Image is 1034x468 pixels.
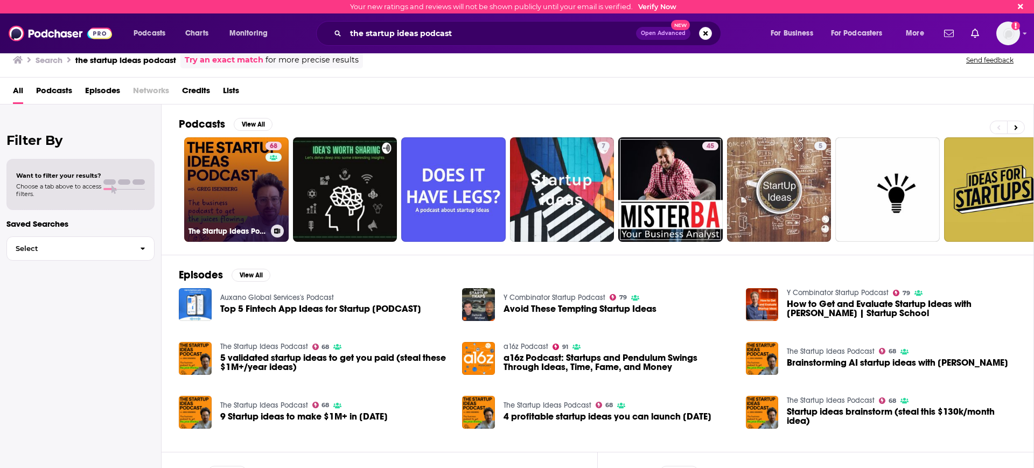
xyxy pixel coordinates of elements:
a: 79 [610,294,627,301]
a: 4 profitable startup ideas you can launch tomorrow [504,412,711,421]
span: 5 [819,141,822,152]
a: 68 [596,402,613,408]
h2: Podcasts [179,117,225,131]
a: Startup ideas brainstorm (steal this $130k/month idea) [787,407,1016,425]
button: open menu [898,25,938,42]
a: PodcastsView All [179,117,273,131]
svg: Email not verified [1011,22,1020,30]
a: 7 [597,142,610,150]
span: 45 [707,141,714,152]
img: Podchaser - Follow, Share and Rate Podcasts [9,23,112,44]
span: Select [7,245,131,252]
a: The Startup Ideas Podcast [787,347,875,356]
p: Saved Searches [6,219,155,229]
a: 5 [814,142,827,150]
a: a16z Podcast [504,342,548,351]
a: 68The Startup Ideas Podcast [184,137,289,242]
a: Show notifications dropdown [967,24,983,43]
span: Charts [185,26,208,41]
div: Your new ratings and reviews will not be shown publicly until your email is verified. [350,3,676,11]
button: open menu [763,25,827,42]
a: 68 [879,397,896,404]
span: For Business [771,26,813,41]
span: 9 Startup ideas to make $1M+ in [DATE] [220,412,388,421]
span: 4 profitable startup ideas you can launch [DATE] [504,412,711,421]
a: 5 [727,137,832,242]
span: 68 [322,345,329,350]
a: How to Get and Evaluate Startup Ideas with Jared Friedman | Startup School [787,299,1016,318]
a: 7 [510,137,614,242]
input: Search podcasts, credits, & more... [346,25,636,42]
a: Charts [178,25,215,42]
img: How to Get and Evaluate Startup Ideas with Jared Friedman | Startup School [746,288,779,321]
a: The Startup Ideas Podcast [504,401,591,410]
span: 79 [619,295,627,300]
a: 68 [266,142,282,150]
h3: the startup ideas podcast [75,55,176,65]
div: Search podcasts, credits, & more... [326,21,731,46]
img: 5 validated startup ideas to get you paid (steal these $1M+/year ideas) [179,342,212,375]
h2: Filter By [6,132,155,148]
a: Episodes [85,82,120,104]
span: Networks [133,82,169,104]
img: Avoid These Tempting Startup Ideas [462,288,495,321]
a: Avoid These Tempting Startup Ideas [504,304,656,313]
span: 68 [605,403,613,408]
a: 9 Startup ideas to make $1M+ in 2024 [220,412,388,421]
span: Podcasts [134,26,165,41]
button: Select [6,236,155,261]
a: 5 validated startup ideas to get you paid (steal these $1M+/year ideas) [220,353,450,372]
span: Logged in as MelissaPS [996,22,1020,45]
span: How to Get and Evaluate Startup Ideas with [PERSON_NAME] | Startup School [787,299,1016,318]
img: 9 Startup ideas to make $1M+ in 2024 [179,396,212,429]
span: Choose a tab above to access filters. [16,183,101,198]
a: 79 [893,290,910,296]
a: Brainstorming AI startup ideas with Kevin Rose [787,358,1008,367]
button: open menu [222,25,282,42]
a: All [13,82,23,104]
span: 68 [889,399,896,403]
a: 68 [879,348,896,354]
a: Podcasts [36,82,72,104]
h2: Episodes [179,268,223,282]
span: a16z Podcast: Startups and Pendulum Swings Through Ideas, Time, Fame, and Money [504,353,733,372]
span: New [671,20,690,30]
a: Show notifications dropdown [940,24,958,43]
span: More [906,26,924,41]
img: a16z Podcast: Startups and Pendulum Swings Through Ideas, Time, Fame, and Money [462,342,495,375]
a: 91 [553,344,568,350]
h3: Search [36,55,62,65]
span: 68 [322,403,329,408]
span: 68 [889,349,896,354]
a: Lists [223,82,239,104]
a: Y Combinator Startup Podcast [504,293,605,302]
a: Credits [182,82,210,104]
span: Brainstorming AI startup ideas with [PERSON_NAME] [787,358,1008,367]
a: Top 5 Fintech App Ideas for Startup [PODCAST] [220,304,421,313]
span: For Podcasters [831,26,883,41]
a: 68 [312,344,330,350]
span: Open Advanced [641,31,686,36]
button: Show profile menu [996,22,1020,45]
a: Brainstorming AI startup ideas with Kevin Rose [746,342,779,375]
span: 68 [270,141,277,152]
a: 45 [618,137,723,242]
a: EpisodesView All [179,268,270,282]
button: open menu [126,25,179,42]
button: Send feedback [963,55,1017,65]
img: 4 profitable startup ideas you can launch tomorrow [462,396,495,429]
button: View All [234,118,273,131]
